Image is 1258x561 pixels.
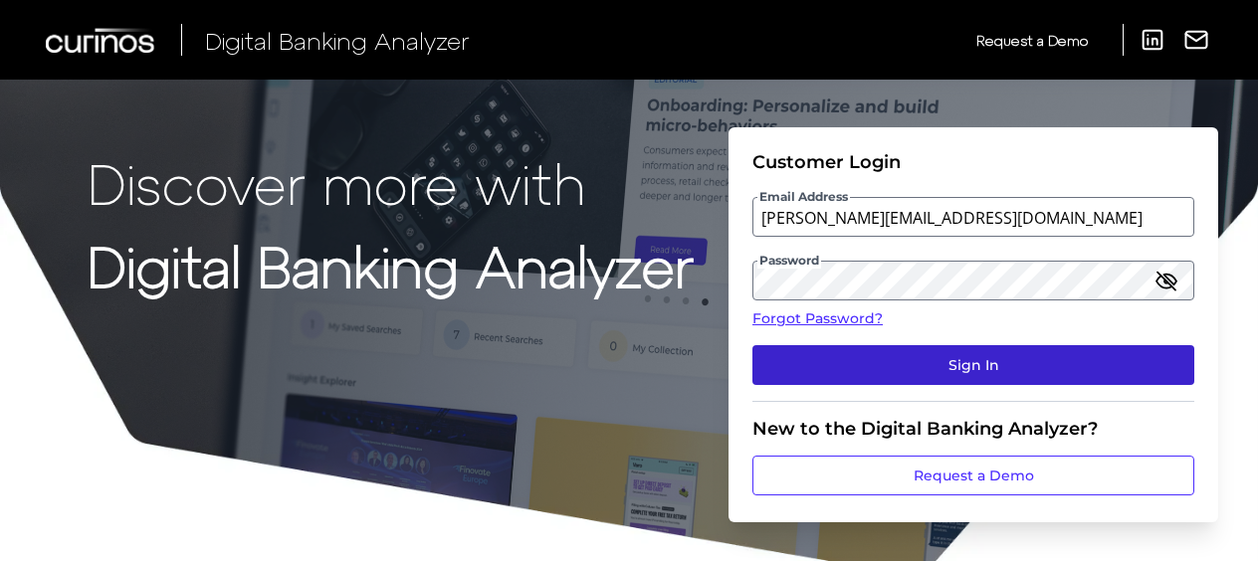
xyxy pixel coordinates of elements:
[752,418,1194,440] div: New to the Digital Banking Analyzer?
[88,232,694,298] strong: Digital Banking Analyzer
[976,32,1088,49] span: Request a Demo
[752,345,1194,385] button: Sign In
[976,24,1088,57] a: Request a Demo
[752,151,1194,173] div: Customer Login
[752,308,1194,329] a: Forgot Password?
[88,151,694,214] p: Discover more with
[757,253,821,269] span: Password
[757,189,850,205] span: Email Address
[46,28,157,53] img: Curinos
[205,26,470,55] span: Digital Banking Analyzer
[752,456,1194,495] a: Request a Demo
